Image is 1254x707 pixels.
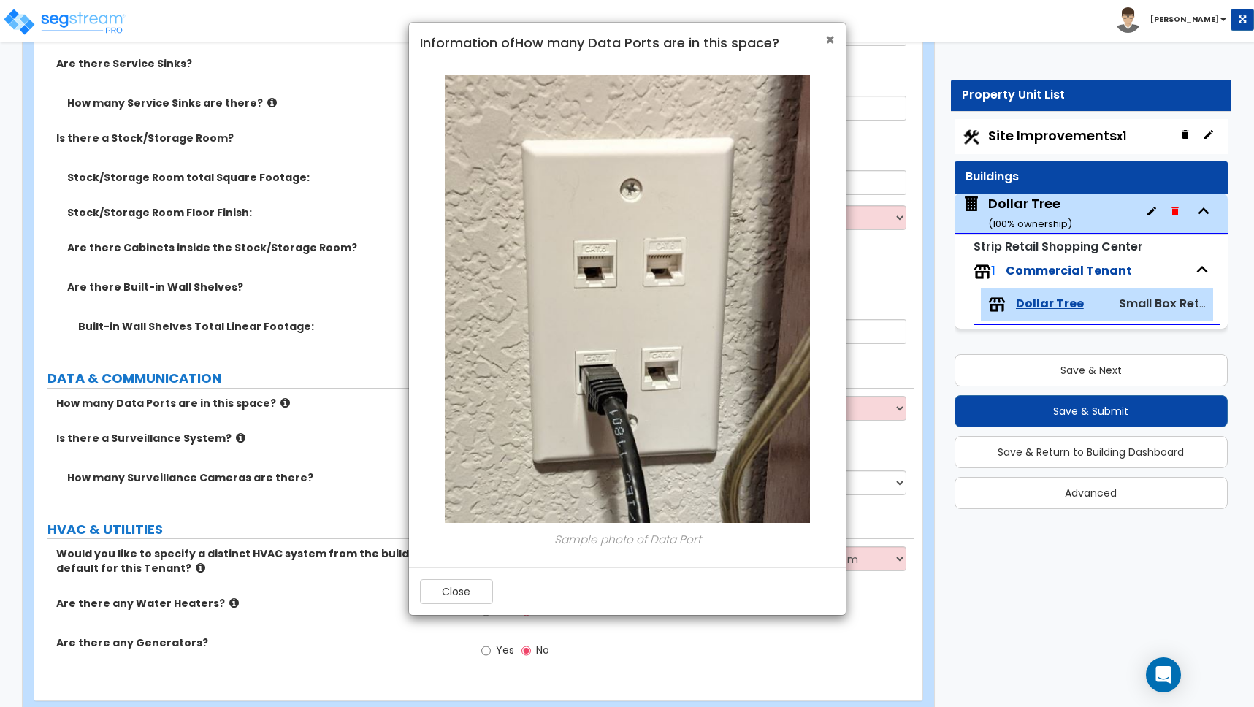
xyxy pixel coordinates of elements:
[420,34,835,53] h4: Information of How many Data Ports are in this space?
[554,532,700,547] em: Sample photo of Data Port
[445,75,810,523] img: 168.JPG
[825,32,835,47] button: Close
[420,579,493,604] button: Close
[1146,657,1181,692] div: Open Intercom Messenger
[825,29,835,50] span: ×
